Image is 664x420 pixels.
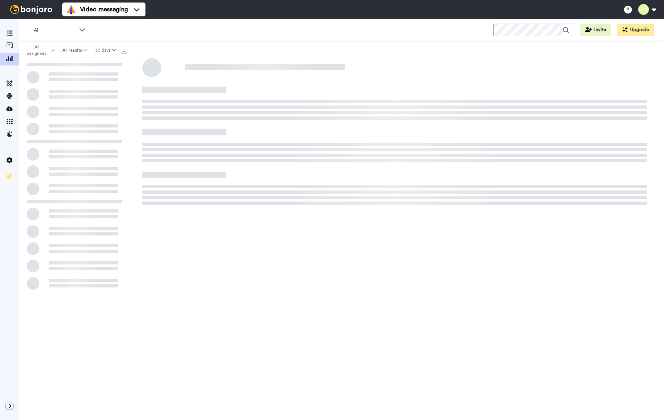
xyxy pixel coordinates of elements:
[122,48,127,54] img: export.svg
[617,24,654,36] button: Upgrade
[6,173,13,179] img: Checklist.svg
[80,5,128,14] span: Video messaging
[24,44,49,57] span: All assignees
[580,24,611,36] button: Invite
[20,42,59,59] button: All assignees
[59,45,91,56] button: All results
[34,26,76,34] span: All
[120,46,128,55] button: Export all results that match these filters now.
[66,4,76,14] img: vm-color.svg
[91,45,120,56] button: 30 days
[8,5,55,14] img: bj-logo-header-white.svg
